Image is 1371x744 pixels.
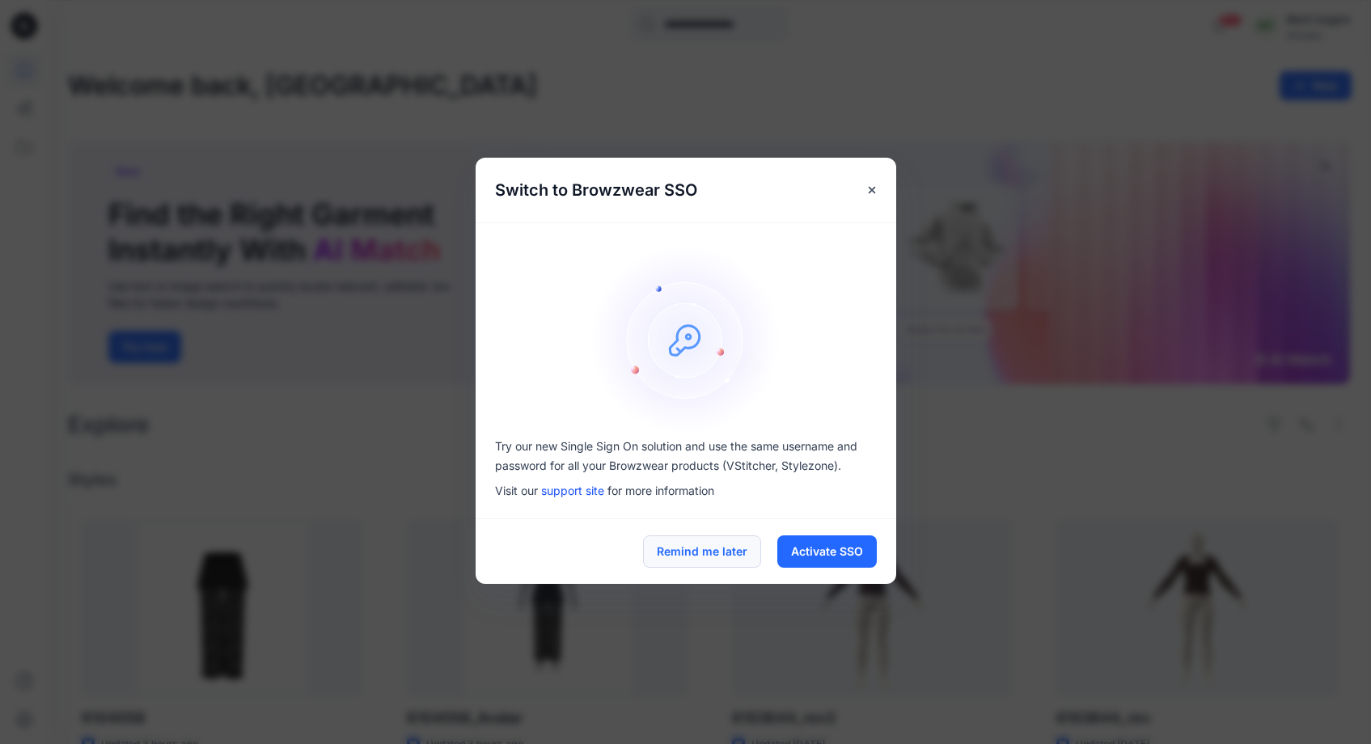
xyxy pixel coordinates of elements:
[541,484,604,497] a: support site
[476,158,717,222] h5: Switch to Browzwear SSO
[643,535,761,568] button: Remind me later
[777,535,877,568] button: Activate SSO
[495,437,877,476] p: Try our new Single Sign On solution and use the same username and password for all your Browzwear...
[857,175,886,205] button: Close
[589,243,783,437] img: onboarding-sz2.1ef2cb9c.svg
[495,482,877,499] p: Visit our for more information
